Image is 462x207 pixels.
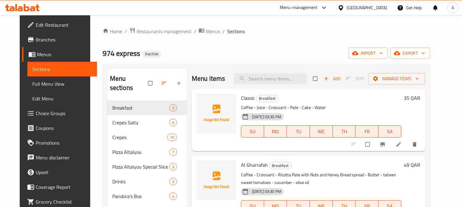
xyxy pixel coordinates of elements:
span: Drinks [112,178,169,185]
span: Pizza Altalyou Special Slice [112,163,169,170]
span: 10 [167,135,177,140]
div: items [169,163,177,170]
li: / [125,28,127,35]
span: Select section first [342,74,369,84]
span: 3 [170,164,177,170]
button: SU [241,125,264,138]
h6: 49 QAR [404,161,420,169]
a: Branches [22,32,97,47]
p: Coffee - Juice - Croissant - Pate - Cake - Water [241,104,401,111]
button: FR [356,125,378,138]
li: / [194,28,196,35]
input: search [234,73,307,84]
span: Crepes Salty [112,119,169,126]
li: / [223,28,225,35]
a: Sections [27,62,97,76]
span: Pizza Altalyou [112,148,169,156]
button: SA [379,125,401,138]
button: TU [287,125,310,138]
p: Coffee - Croissant - Ricotta Pate with Nuts and Honey Bread spread - Butter - taheen sweet tomato... [241,171,401,186]
a: Promotions [22,135,97,150]
span: Restaurants management [137,28,191,35]
button: Manage items [369,73,425,84]
a: Menu disclaimer [22,150,97,165]
span: Full Menu View [32,80,92,88]
a: Menus [22,47,97,62]
span: Edit Restaurant [36,21,92,29]
div: items [169,178,177,185]
span: FR [358,127,376,136]
div: Drinks3 [107,174,187,189]
h2: Menu items [192,74,225,83]
span: Menus [37,51,92,58]
button: Branch-specific-item [376,138,391,151]
span: Grocery Checklist [36,198,92,205]
span: SU [244,127,262,136]
nav: breadcrumb [102,27,430,35]
div: items [169,148,177,156]
span: Branches [36,36,92,43]
span: Edit Menu [32,95,92,102]
span: Al Gharrafah [241,160,268,170]
div: Breakfast3 [107,100,187,115]
span: Coupons [36,124,92,132]
button: import [348,48,388,59]
span: Crepes [112,134,167,141]
div: Pandora's Box4 [107,189,187,204]
div: Crepes10 [107,130,187,145]
div: Breakfast [112,104,169,111]
a: Edit Menu [27,91,97,106]
a: Coverage Report [22,180,97,194]
div: Crepes Salty6 [107,115,187,130]
span: [DATE] 03:30 PM [250,189,284,194]
div: items [167,134,177,141]
span: A [452,4,454,11]
button: export [390,48,430,59]
a: Choice Groups [22,106,97,121]
span: Breakfast [256,95,278,102]
span: Manage items [374,75,420,83]
button: WE [310,125,333,138]
span: Promotions [36,139,92,146]
span: Inactive [143,51,161,57]
span: WE [312,127,330,136]
div: items [169,104,177,111]
span: Breakfast [269,162,291,169]
h6: 35 QAR [404,94,420,102]
div: Pizza Altalyou7 [107,145,187,159]
span: TU [289,127,307,136]
button: TH [333,125,356,138]
span: Sections [227,28,245,35]
span: SA [381,127,399,136]
button: Add section [172,76,187,90]
span: Upsell [36,169,92,176]
a: Edit menu item [396,141,403,147]
span: Sort sections [157,76,172,90]
span: Menu disclaimer [36,154,92,161]
span: Select section [309,73,322,84]
span: TH [335,127,353,136]
button: MO [264,125,287,138]
a: Restaurants management [129,27,191,35]
span: Choice Groups [36,110,92,117]
span: 974 express [102,46,140,60]
a: Upsell [22,165,97,180]
span: Menus [206,28,220,35]
span: Coverage Report [36,183,92,191]
span: 7 [170,149,177,155]
div: [GEOGRAPHIC_DATA] [347,4,387,11]
span: 3 [170,179,177,185]
button: Add [322,74,342,84]
span: 4 [170,193,177,199]
button: delete [408,138,423,151]
span: Add [324,75,340,82]
span: Pandora's Box [112,193,169,200]
div: Inactive [143,50,161,58]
